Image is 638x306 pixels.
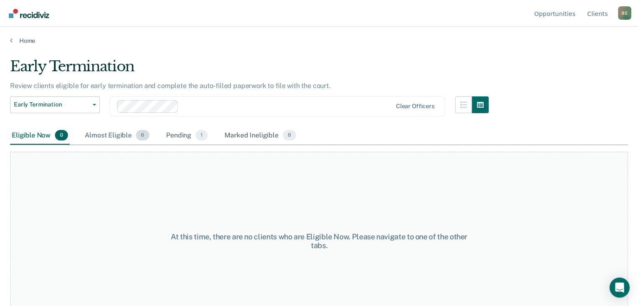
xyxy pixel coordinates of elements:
div: At this time, there are no clients who are Eligible Now. Please navigate to one of the other tabs. [165,232,474,250]
button: Profile dropdown button [618,6,631,20]
span: 0 [55,130,68,141]
div: Almost Eligible6 [83,127,151,145]
img: Recidiviz [9,9,49,18]
p: Review clients eligible for early termination and complete the auto-filled paperwork to file with... [10,82,331,90]
div: Open Intercom Messenger [609,277,630,298]
div: Marked Ineligible8 [223,127,298,145]
div: Clear officers [396,103,435,110]
span: Early Termination [14,101,89,108]
a: Home [10,37,628,44]
div: B E [618,6,631,20]
span: 8 [283,130,296,141]
div: Eligible Now0 [10,127,70,145]
span: 6 [136,130,149,141]
span: 1 [195,130,208,141]
div: Early Termination [10,58,489,82]
button: Early Termination [10,96,100,113]
div: Pending1 [164,127,209,145]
